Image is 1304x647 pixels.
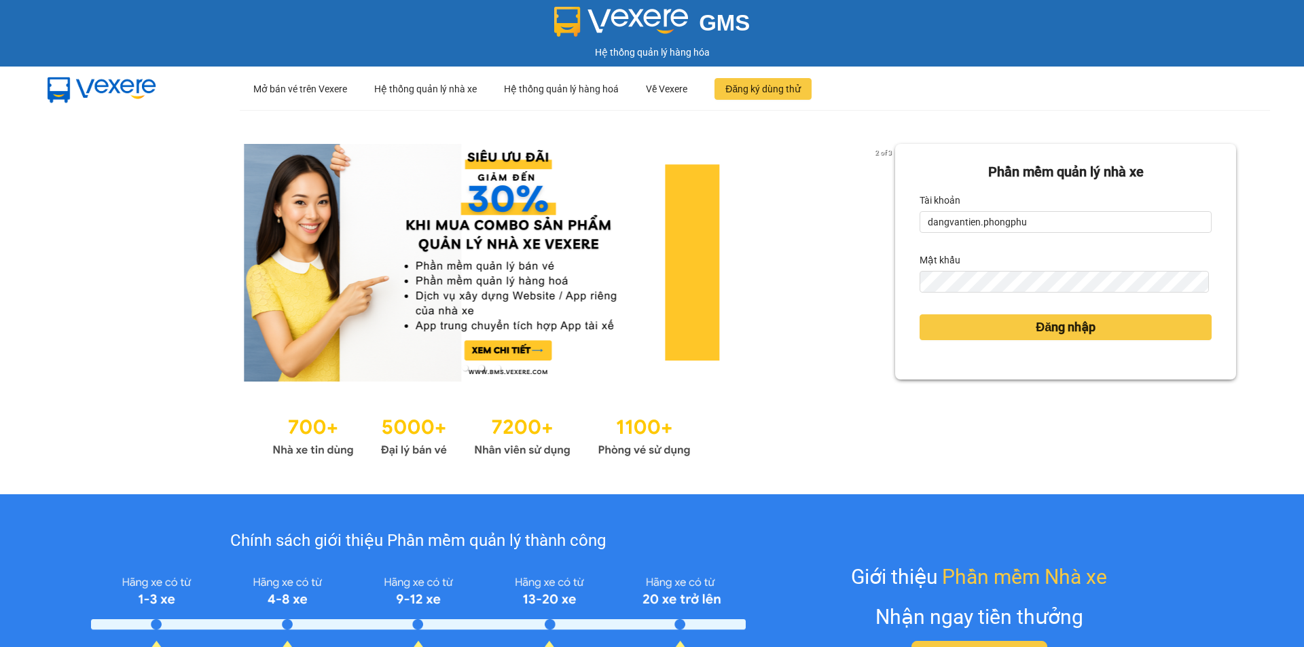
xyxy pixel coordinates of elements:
[851,561,1107,593] div: Giới thiệu
[871,144,895,162] p: 2 of 3
[920,314,1212,340] button: Đăng nhập
[554,20,750,31] a: GMS
[504,67,619,111] div: Hệ thống quản lý hàng hoá
[34,67,170,111] img: mbUUG5Q.png
[374,67,477,111] div: Hệ thống quản lý nhà xe
[495,365,501,371] li: slide item 3
[920,249,960,271] label: Mật khẩu
[68,144,87,382] button: previous slide / item
[920,189,960,211] label: Tài khoản
[3,45,1301,60] div: Hệ thống quản lý hàng hóa
[942,561,1107,593] span: Phần mềm Nhà xe
[91,528,745,554] div: Chính sách giới thiệu Phần mềm quản lý thành công
[554,7,689,37] img: logo 2
[479,365,484,371] li: slide item 2
[272,409,691,460] img: Statistics.png
[725,81,801,96] span: Đăng ký dùng thử
[920,162,1212,183] div: Phần mềm quản lý nhà xe
[646,67,687,111] div: Về Vexere
[1036,318,1095,337] span: Đăng nhập
[699,10,750,35] span: GMS
[920,211,1212,233] input: Tài khoản
[920,271,1208,293] input: Mật khẩu
[463,365,468,371] li: slide item 1
[875,601,1083,633] div: Nhận ngay tiền thưởng
[253,67,347,111] div: Mở bán vé trên Vexere
[876,144,895,382] button: next slide / item
[714,78,812,100] button: Đăng ký dùng thử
